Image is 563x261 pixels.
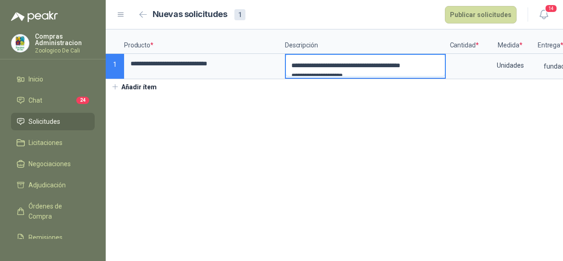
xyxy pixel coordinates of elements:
span: 24 [76,97,89,104]
span: 14 [545,4,557,13]
img: Company Logo [11,35,29,52]
button: Añadir ítem [106,79,162,95]
h2: Nuevas solicitudes [153,8,227,21]
a: Licitaciones [11,134,95,151]
p: Producto [124,29,285,54]
span: Solicitudes [28,116,60,127]
p: Cantidad [446,29,483,54]
span: Adjudicación [28,180,66,190]
button: Publicar solicitudes [445,6,517,23]
a: Inicio [11,70,95,88]
button: 14 [535,6,552,23]
p: Medida [483,29,538,54]
p: Descripción [285,29,446,54]
a: Solicitudes [11,113,95,130]
a: Negociaciones [11,155,95,173]
a: Adjudicación [11,176,95,194]
p: Zoologico De Cali [35,48,95,53]
div: 1 [234,9,245,20]
span: Licitaciones [28,138,63,148]
div: Unidades [483,55,537,76]
span: Negociaciones [28,159,71,169]
img: Logo peakr [11,11,58,22]
p: 1 [106,54,124,79]
a: Remisiones [11,229,95,246]
span: Remisiones [28,232,63,243]
a: Órdenes de Compra [11,197,95,225]
span: Chat [28,95,42,105]
p: Compras Administracion [35,33,95,46]
span: Inicio [28,74,43,84]
span: Órdenes de Compra [28,201,86,221]
a: Chat24 [11,92,95,109]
